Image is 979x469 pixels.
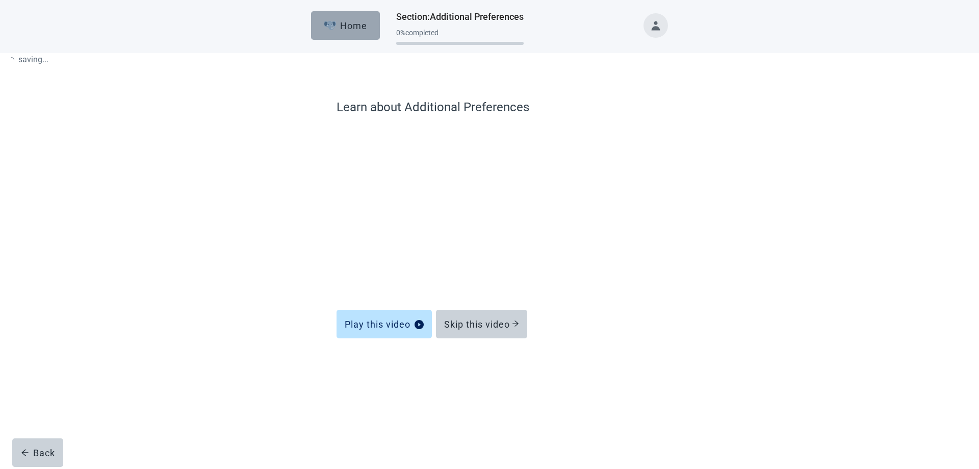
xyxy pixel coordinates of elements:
div: Play this video [345,319,424,329]
div: Back [21,448,55,458]
button: arrow-leftBack [12,438,63,467]
button: Skip this video arrow-right [436,310,527,338]
span: loading [8,57,14,63]
div: Progress section [396,24,524,50]
iframe: Additional Preferences [337,127,642,287]
span: arrow-right [512,320,519,327]
h1: Section : Additional Preferences [396,10,524,24]
p: saving ... [8,53,48,66]
img: Elephant [324,21,337,30]
label: Learn about Additional Preferences [337,98,642,116]
button: ElephantHome [311,11,380,40]
span: play-circle [415,320,424,329]
div: 0 % completed [396,29,524,37]
div: Home [324,20,368,31]
button: Play this videoplay-circle [337,310,432,338]
button: Toggle account menu [643,13,668,38]
div: Skip this video [444,319,519,329]
span: arrow-left [21,449,29,457]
